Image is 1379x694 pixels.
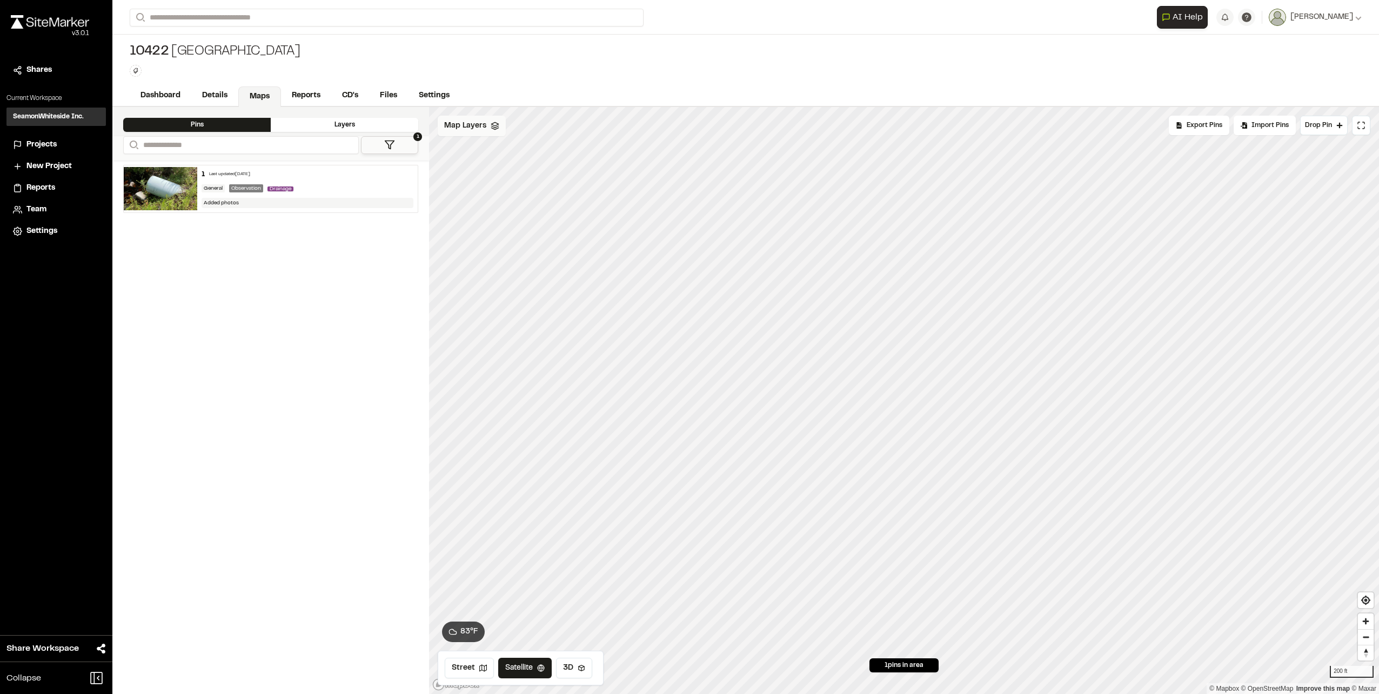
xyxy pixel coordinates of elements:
button: Street [445,658,494,678]
a: Mapbox logo [432,678,480,691]
button: Edit Tags [130,65,142,77]
button: 1 [361,136,418,154]
button: Reset bearing to north [1358,645,1374,660]
span: Export Pins [1187,121,1222,130]
span: Reset bearing to north [1358,645,1374,660]
span: Drainage [267,186,293,191]
button: 83°F [442,622,485,642]
a: Projects [13,139,99,151]
div: Oh geez...please don't... [11,29,89,38]
span: Settings [26,225,57,237]
span: Map Layers [444,120,486,132]
a: Map feedback [1296,685,1350,692]
p: Current Workspace [6,94,106,103]
button: Open AI Assistant [1157,6,1208,29]
button: Zoom out [1358,629,1374,645]
a: Files [369,85,408,106]
button: [PERSON_NAME] [1269,9,1362,26]
span: 83 ° F [460,626,478,638]
span: Share Workspace [6,642,79,655]
span: 1 [413,132,422,141]
span: [PERSON_NAME] [1290,11,1353,23]
img: file [124,167,197,210]
div: Open AI Assistant [1157,6,1212,29]
button: Find my location [1358,592,1374,608]
div: No pins available to export [1169,116,1229,135]
a: Team [13,204,99,216]
span: 10422 [130,43,169,61]
img: rebrand.png [11,15,89,29]
a: Dashboard [130,85,191,106]
a: OpenStreetMap [1241,685,1294,692]
a: Settings [13,225,99,237]
div: Added photos [202,198,413,208]
a: Reports [13,182,99,194]
span: Shares [26,64,52,76]
a: Maps [238,86,281,107]
a: Settings [408,85,460,106]
button: Search [123,136,143,154]
button: 3D [556,658,592,678]
div: [GEOGRAPHIC_DATA] [130,43,300,61]
span: AI Help [1173,11,1203,24]
span: Reports [26,182,55,194]
span: Drop Pin [1305,121,1332,130]
div: Import Pins into your project [1234,116,1296,135]
div: Pins [123,118,271,132]
img: User [1269,9,1286,26]
button: Zoom in [1358,613,1374,629]
button: Satellite [498,658,552,678]
canvas: Map [429,107,1379,694]
span: 1 pins in area [885,660,923,670]
span: Collapse [6,672,41,685]
a: Shares [13,64,99,76]
span: New Project [26,161,72,172]
div: Last updated [DATE] [209,171,250,178]
a: Mapbox [1209,685,1239,692]
span: Projects [26,139,57,151]
a: Reports [281,85,331,106]
div: Observation [229,184,263,192]
a: Maxar [1351,685,1376,692]
div: General [202,184,225,192]
span: Import Pins [1251,121,1289,130]
div: 1 [202,170,205,179]
a: CD's [331,85,369,106]
button: Drop Pin [1300,116,1348,135]
span: Team [26,204,46,216]
div: Layers [271,118,418,132]
h3: SeamonWhiteside Inc. [13,112,84,122]
a: New Project [13,161,99,172]
button: Search [130,9,149,26]
a: Details [191,85,238,106]
div: 200 ft [1330,666,1374,678]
